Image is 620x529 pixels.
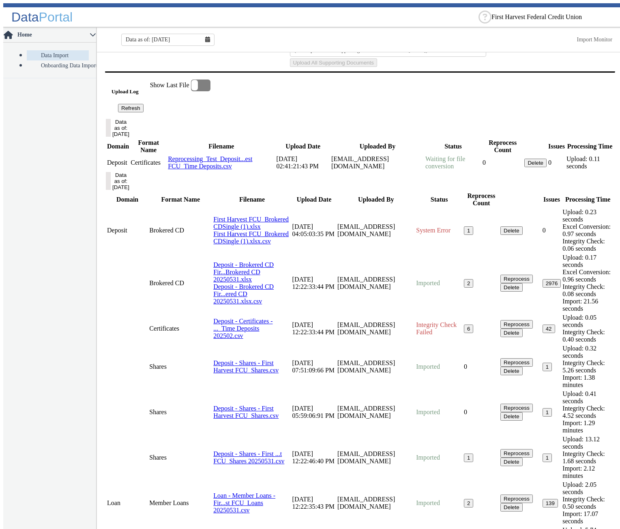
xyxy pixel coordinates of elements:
[500,404,533,412] button: Reprocess
[562,329,613,343] div: Integrity Check: 0.40 seconds
[524,159,547,167] button: Delete
[416,192,463,207] th: Status
[464,279,473,288] button: 2
[562,436,613,450] div: Upload: 13.12 seconds
[542,192,562,207] th: Issues
[577,37,613,43] a: This is available for Darling Employees only
[213,492,275,514] a: Loan - Member Loans - Fir...st FCU_Loans 20250531.csv
[562,269,613,283] div: Excel Conversion: 0.96 seconds
[500,495,533,503] button: Reprocess
[482,155,523,170] td: 0
[500,283,523,292] button: Delete
[543,325,555,333] button: 42
[331,139,424,154] th: Uploaded By
[213,450,284,464] a: Deposit - Shares - First ...t FCU_Shares 20250531.csv
[3,43,96,78] p-accordion-content: Home
[290,58,377,67] button: Upload All Supporting Documents
[500,367,523,375] button: Delete
[464,499,473,507] button: 2
[168,155,252,170] a: Reprocessing_Test_Deposit...est FCU_Time Deposits.csv
[562,374,613,389] div: Import: 1.38 minutes
[126,37,170,43] span: Data as of: [DATE]
[150,80,210,91] label: Show Last File
[543,454,552,462] button: 1
[425,139,481,154] th: Status
[276,155,330,170] td: [DATE] 02:41:21:43 PM
[149,435,212,480] td: Shares
[478,11,491,24] div: Help
[149,192,212,207] th: Format Name
[562,223,613,238] div: Excel Conversion: 0.97 seconds
[337,390,415,434] td: [EMAIL_ADDRESS][DOMAIN_NAME]
[500,320,533,329] button: Reprocess
[130,139,167,154] th: Format Name
[562,298,613,312] div: Import: 21.56 seconds
[213,359,279,374] a: Deposit - Shares - First Harvest FCU_Shares.csv
[416,321,457,335] span: Integrity Check Failed
[562,238,613,252] div: Integrity Check: 0.06 seconds
[548,139,565,154] th: Issues
[464,454,473,462] button: 1
[167,139,275,154] th: Filename
[39,10,73,24] span: Portal
[17,32,90,38] span: Home
[213,318,272,339] a: Deposit - Certificates - ..._Time Deposits 202502.csv
[106,172,111,190] button: Data as of: [DATE]
[213,261,274,283] a: Deposit - Brokered CD Fir...Brokered CD 20250531.xlsx
[416,409,440,415] span: Imported
[118,104,144,112] button: Refresh
[150,80,210,112] app-toggle-switch: Enable this to show only the last file loaded
[562,481,613,496] div: Upload: 2.05 seconds
[337,254,415,313] td: [EMAIL_ADDRESS][DOMAIN_NAME]
[464,226,473,235] button: 1
[500,275,533,283] button: Reprocess
[213,192,291,207] th: Filename
[562,510,613,525] div: Import: 17.07 seconds
[292,481,336,525] td: [DATE] 12:22:35:43 PM
[500,449,533,458] button: Reprocess
[149,390,212,434] td: Shares
[543,408,552,417] button: 1
[213,230,289,245] a: First Harvest FCU_Brokered CDSingle (1).xlsx.csv
[562,359,613,374] div: Integrity Check: 5.26 seconds
[112,119,129,137] div: Data as of: [DATE]
[107,208,148,253] td: Deposit
[491,13,613,21] ng-select: First Harvest Federal Credit Union
[27,60,89,71] a: Onboarding Data Import
[337,208,415,253] td: [EMAIL_ADDRESS][DOMAIN_NAME]
[500,503,523,512] button: Delete
[107,139,129,154] th: Domain
[292,435,336,480] td: [DATE] 12:22:46:40 PM
[562,345,613,359] div: Upload: 0.32 seconds
[425,155,465,170] span: Waiting for file conversion
[292,208,336,253] td: [DATE] 04:05:03:35 PM
[337,481,415,525] td: [EMAIL_ADDRESS][DOMAIN_NAME]
[416,280,440,286] span: Imported
[416,499,440,506] span: Imported
[292,390,336,434] td: [DATE] 05:59:06:91 PM
[292,254,336,313] td: [DATE] 12:22:33:44 PM
[543,363,552,371] button: 1
[548,155,565,170] td: 0
[562,314,613,329] div: Upload: 0.05 seconds
[562,390,613,405] div: Upload: 0.41 seconds
[27,50,89,60] a: Data Import
[292,314,336,344] td: [DATE] 12:22:33:44 PM
[337,435,415,480] td: [EMAIL_ADDRESS][DOMAIN_NAME]
[542,208,562,253] td: 0
[562,254,613,269] div: Upload: 0.17 seconds
[112,88,150,95] h5: Upload Log
[106,138,614,171] table: History
[543,279,561,288] button: 2976
[566,155,613,170] div: Upload: 0.11 seconds
[149,254,212,313] td: Brokered CD
[562,419,613,434] div: Import: 1.29 minutes
[562,450,613,465] div: Integrity Check: 1.68 seconds
[416,363,440,370] span: Imported
[416,454,440,461] span: Imported
[562,192,614,207] th: Processing Time
[149,314,212,344] td: Certificates
[562,283,613,298] div: Integrity Check: 0.08 seconds
[149,344,212,389] td: Shares
[543,499,558,507] button: 139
